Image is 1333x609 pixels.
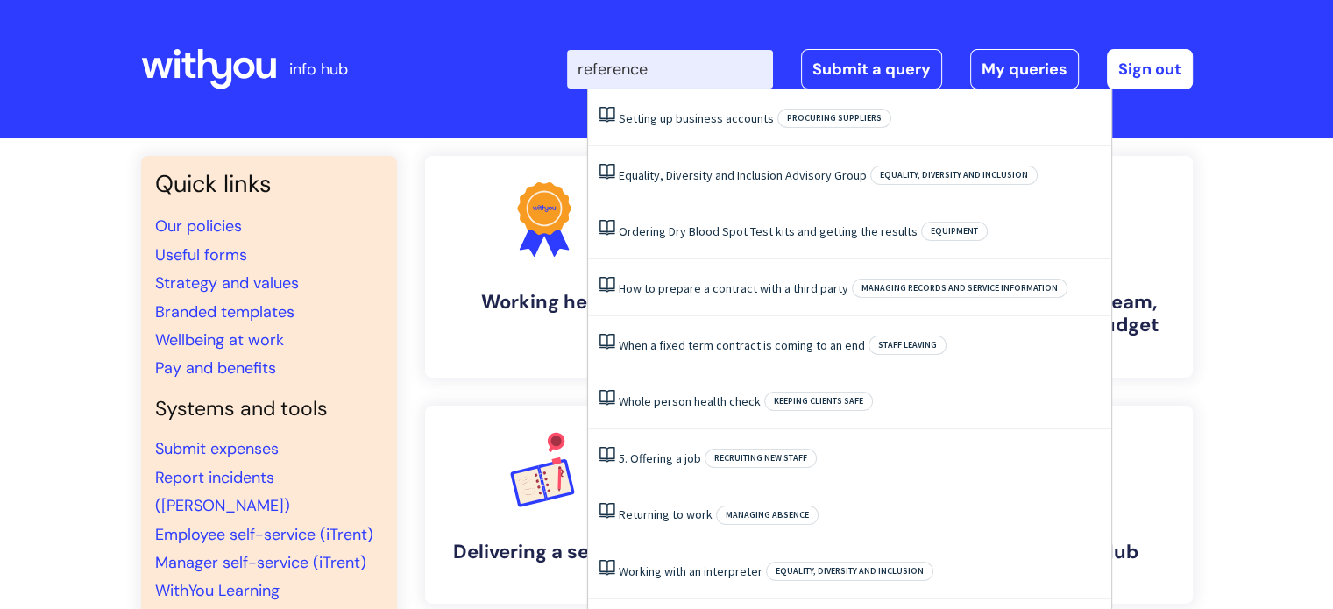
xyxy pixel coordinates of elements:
span: Managing absence [716,506,819,525]
span: Managing records and service information [852,279,1067,298]
a: Useful forms [155,244,247,266]
span: Procuring suppliers [777,109,891,128]
a: Ordering Dry Blood Spot Test kits and getting the results [619,223,918,239]
a: Equality, Diversity and Inclusion Advisory Group [619,167,867,183]
h4: Systems and tools [155,397,383,421]
a: Working here [425,156,663,378]
span: Recruiting new staff [705,449,817,468]
a: My queries [970,49,1079,89]
h4: Delivering a service [439,541,649,563]
a: How to prepare a contract with a third party [619,280,848,296]
a: Report incidents ([PERSON_NAME]) [155,467,290,516]
a: Delivering a service [425,406,663,604]
a: When a fixed term contract is coming to an end [619,337,865,353]
h3: Quick links [155,170,383,198]
p: info hub [289,55,348,83]
a: Submit expenses [155,438,279,459]
a: Wellbeing at work [155,329,284,351]
a: Returning to work [619,506,713,522]
a: WithYou Learning [155,580,280,601]
a: Working with an interpreter [619,563,762,579]
span: Equality, Diversity and Inclusion [766,562,933,581]
div: | - [567,49,1193,89]
a: Setting up business accounts [619,110,774,126]
input: Search [567,50,773,89]
a: Branded templates [155,301,294,322]
a: Our policies [155,216,242,237]
a: Sign out [1107,49,1193,89]
span: Keeping clients safe [764,392,873,411]
a: Whole person health check [619,393,761,409]
a: 5. Offering a job [619,450,701,466]
span: Equipment [921,222,988,241]
a: Strategy and values [155,273,299,294]
span: Equality, Diversity and Inclusion [870,166,1038,185]
span: Staff leaving [869,336,947,355]
a: Pay and benefits [155,358,276,379]
a: Employee self-service (iTrent) [155,524,373,545]
a: Submit a query [801,49,942,89]
a: Manager self-service (iTrent) [155,552,366,573]
h4: Working here [439,291,649,314]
